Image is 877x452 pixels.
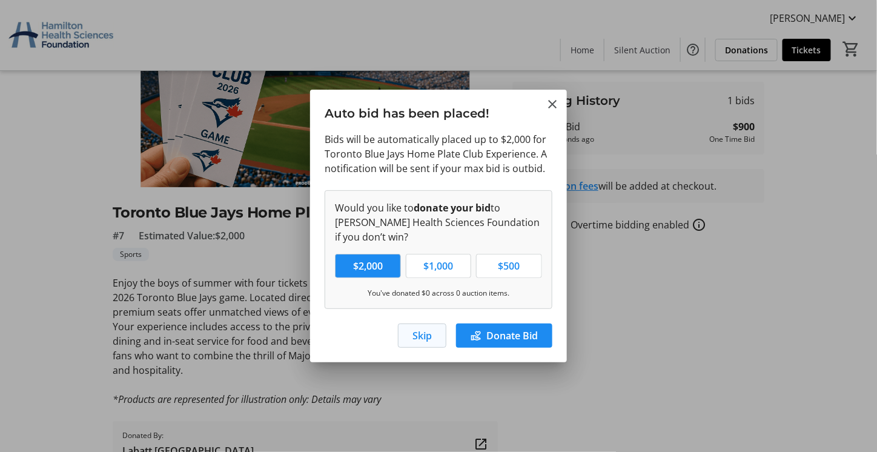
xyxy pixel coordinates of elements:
[486,328,538,343] span: Donate Bid
[412,328,432,343] span: Skip
[417,259,461,273] span: $1,000
[335,201,542,244] p: Would you like to to [PERSON_NAME] Health Sciences Foundation if you don’t win?
[545,97,560,111] button: Close
[398,324,446,348] button: Skip
[310,90,567,131] h3: Auto bid has been placed!
[414,201,491,214] strong: donate your bid
[325,132,552,176] p: Bids will be automatically placed up to $2,000 for Toronto Blue Jays Home Plate Club Experience. ...
[346,259,390,273] span: $2,000
[335,288,542,299] p: You've donated $0 across 0 auction items.
[491,259,528,273] span: $500
[456,324,552,348] button: Donate Bid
